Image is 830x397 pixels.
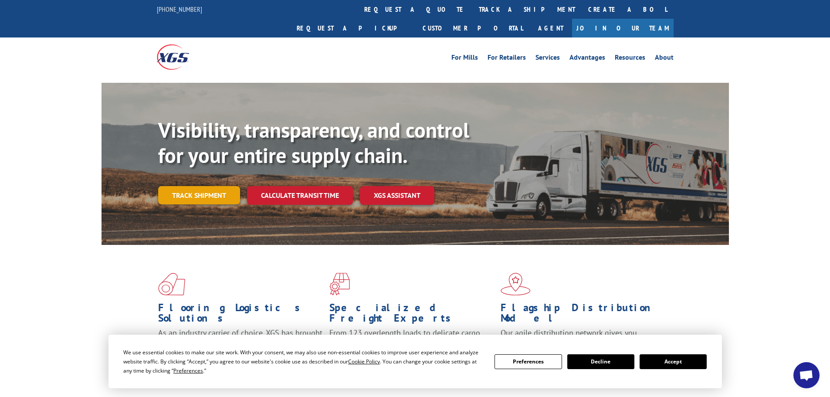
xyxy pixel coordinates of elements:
a: About [655,54,674,64]
div: We use essential cookies to make our site work. With your consent, we may also use non-essential ... [123,348,484,375]
a: Resources [615,54,645,64]
div: Cookie Consent Prompt [108,335,722,388]
a: Calculate transit time [247,186,353,205]
span: As an industry carrier of choice, XGS has brought innovation and dedication to flooring logistics... [158,328,322,359]
a: Services [535,54,560,64]
img: xgs-icon-flagship-distribution-model-red [501,273,531,295]
span: Cookie Policy [348,358,380,365]
button: Accept [640,354,707,369]
a: Join Our Team [572,19,674,37]
a: Request a pickup [290,19,416,37]
h1: Flagship Distribution Model [501,302,665,328]
span: Preferences [173,367,203,374]
a: Advantages [569,54,605,64]
a: For Mills [451,54,478,64]
p: From 123 overlength loads to delicate cargo, our experienced staff knows the best way to move you... [329,328,494,366]
h1: Flooring Logistics Solutions [158,302,323,328]
h1: Specialized Freight Experts [329,302,494,328]
span: Our agile distribution network gives you nationwide inventory management on demand. [501,328,661,348]
a: XGS ASSISTANT [360,186,434,205]
a: Agent [529,19,572,37]
a: [PHONE_NUMBER] [157,5,202,14]
button: Decline [567,354,634,369]
img: xgs-icon-focused-on-flooring-red [329,273,350,295]
button: Preferences [495,354,562,369]
a: For Retailers [488,54,526,64]
img: xgs-icon-total-supply-chain-intelligence-red [158,273,185,295]
a: Track shipment [158,186,240,204]
a: Open chat [793,362,820,388]
b: Visibility, transparency, and control for your entire supply chain. [158,116,469,169]
a: Customer Portal [416,19,529,37]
